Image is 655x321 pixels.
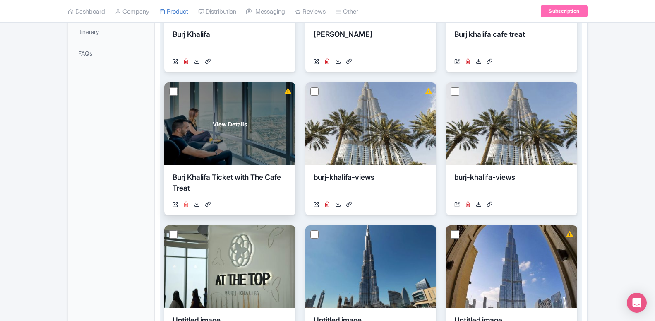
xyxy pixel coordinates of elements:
[213,120,247,128] span: View Details
[454,172,569,197] div: burj-khalifa-views
[173,172,287,197] div: Burj Khalifa Ticket with The Cafe Treat
[70,44,153,63] a: FAQs
[173,29,287,54] div: Burj Khalifa
[627,293,647,313] div: Open Intercom Messenger
[164,82,295,165] a: View Details
[314,29,428,54] div: [PERSON_NAME]
[454,29,569,54] div: Burj khalifa cafe treat
[541,5,587,17] a: Subscription
[70,22,153,41] a: Itinerary
[314,172,428,197] div: burj-khalifa-views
